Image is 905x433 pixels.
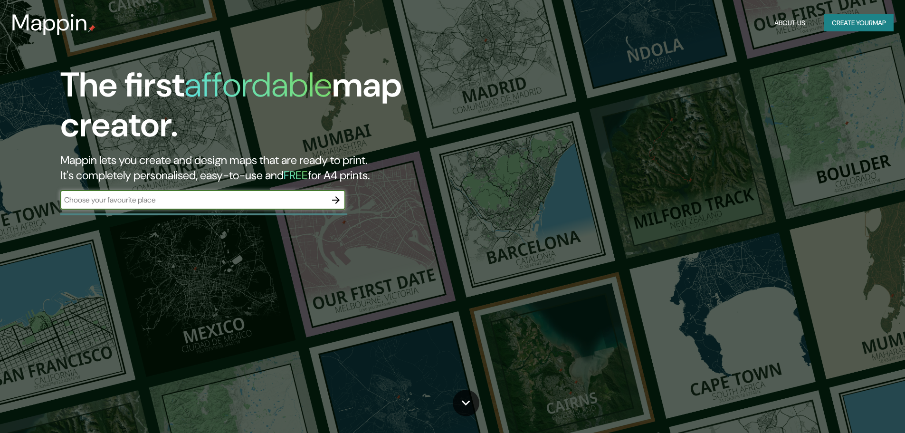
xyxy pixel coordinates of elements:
[771,14,809,32] button: About Us
[824,14,894,32] button: Create yourmap
[60,65,513,153] h1: The first map creator.
[11,10,88,36] h3: Mappin
[60,153,513,183] h2: Mappin lets you create and design maps that are ready to print. It's completely personalised, eas...
[184,63,332,107] h1: affordable
[88,25,95,32] img: mappin-pin
[60,194,326,205] input: Choose your favourite place
[284,168,308,183] h5: FREE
